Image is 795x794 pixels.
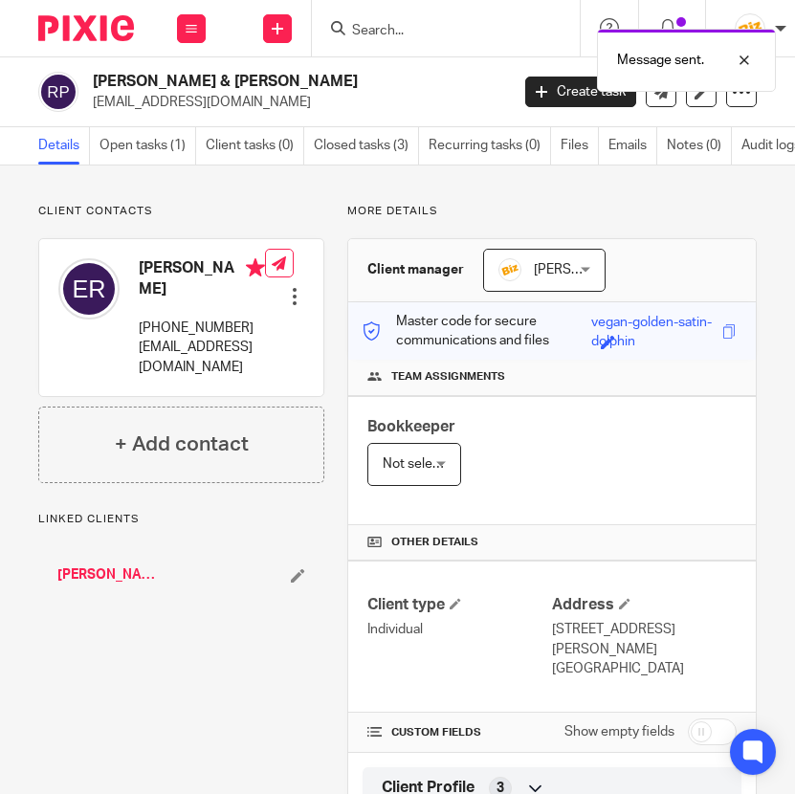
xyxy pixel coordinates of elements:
p: [STREET_ADDRESS][PERSON_NAME] [552,620,737,659]
p: More details [347,204,757,219]
a: Notes (0) [667,127,732,165]
img: siteIcon.png [498,258,521,281]
h4: + Add contact [115,430,249,459]
h3: Client manager [367,260,464,279]
p: [EMAIL_ADDRESS][DOMAIN_NAME] [93,93,497,112]
a: Closed tasks (3) [314,127,419,165]
a: Details [38,127,90,165]
img: svg%3E [38,72,78,112]
h2: [PERSON_NAME] & [PERSON_NAME] [93,72,416,92]
p: Message sent. [617,51,704,70]
h4: CUSTOM FIELDS [367,725,552,740]
p: Individual [367,620,552,639]
label: Show empty fields [564,722,674,741]
a: Open tasks (1) [99,127,196,165]
p: Master code for secure communications and files [363,312,591,351]
a: Files [561,127,599,165]
p: Client contacts [38,204,324,219]
a: Create task [525,77,636,107]
input: Search [350,23,522,40]
p: [EMAIL_ADDRESS][DOMAIN_NAME] [139,338,265,377]
h4: Address [552,595,737,615]
a: Emails [608,127,657,165]
h4: Client type [367,595,552,615]
span: Bookkeeper [367,419,455,434]
span: [PERSON_NAME] [534,263,639,276]
a: Client tasks (0) [206,127,304,165]
a: Recurring tasks (0) [429,127,551,165]
p: [GEOGRAPHIC_DATA] [552,659,737,678]
p: [PHONE_NUMBER] [139,319,265,338]
span: Not selected [383,457,460,471]
a: [PERSON_NAME] [PERSON_NAME] LLC [57,565,157,584]
img: Pixie [38,15,134,41]
img: svg%3E [58,258,120,320]
div: vegan-golden-satin-dolphin [591,313,718,335]
img: siteIcon.png [735,13,765,44]
p: Linked clients [38,512,324,527]
span: Other details [391,535,478,550]
span: Team assignments [391,369,505,385]
i: Primary [246,258,265,277]
h4: [PERSON_NAME] [139,258,265,299]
